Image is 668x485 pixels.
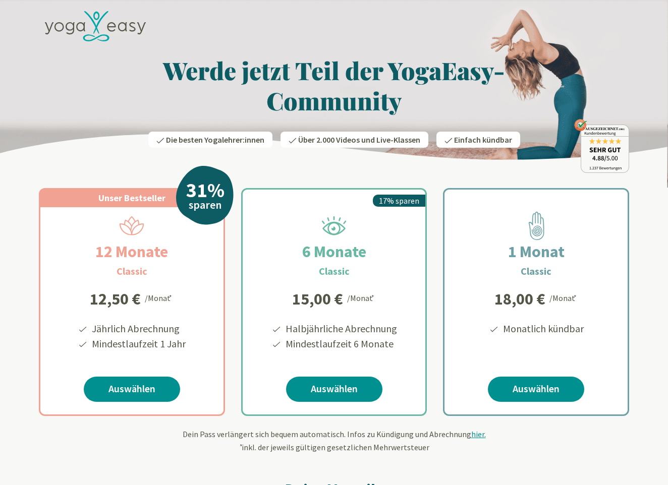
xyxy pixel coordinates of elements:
a: Auswählen [84,377,180,402]
h3: Classic [521,264,551,279]
span: Einfach kündbar [454,135,512,145]
img: ausgezeichnet_badge.png [574,119,629,173]
span: Unser Bestseller [98,192,165,204]
a: Auswählen [488,377,584,402]
li: Halbjährliche Abrechnung [284,321,397,336]
div: 18,00 € [494,291,545,307]
div: /Monat [549,291,578,304]
div: 15,00 € [292,291,343,307]
div: /Monat [347,291,376,304]
li: Mindestlaufzeit 1 Jahr [90,336,186,351]
h2: 6 Monate [278,239,391,264]
h2: 1 Monat [484,239,589,264]
h3: Classic [117,264,147,279]
h3: Classic [319,264,350,279]
a: Auswählen [286,377,382,402]
li: Mindestlaufzeit 6 Monate [284,336,397,351]
div: 12,50 € [90,291,141,307]
div: 31% [186,180,225,200]
div: Dein Pass verlängert sich bequem automatisch. Infos zu Kündigung und Abrechnung [39,428,629,453]
h2: 12 Monate [71,239,192,264]
span: Über 2.000 Videos und Live-Klassen [298,135,420,145]
span: hier. [471,429,486,439]
span: Die besten Yogalehrer:innen [166,135,264,145]
li: Monatlich kündbar [502,321,584,336]
span: sparen [189,200,221,210]
li: Jährlich Abrechnung [90,321,186,336]
div: /Monat [145,291,174,304]
span: inkl. der jeweils gültigen gesetzlichen Mehrwertsteuer [239,442,429,452]
h1: Werde jetzt Teil der YogaEasy-Community [39,55,629,115]
div: 17% sparen [373,195,425,207]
